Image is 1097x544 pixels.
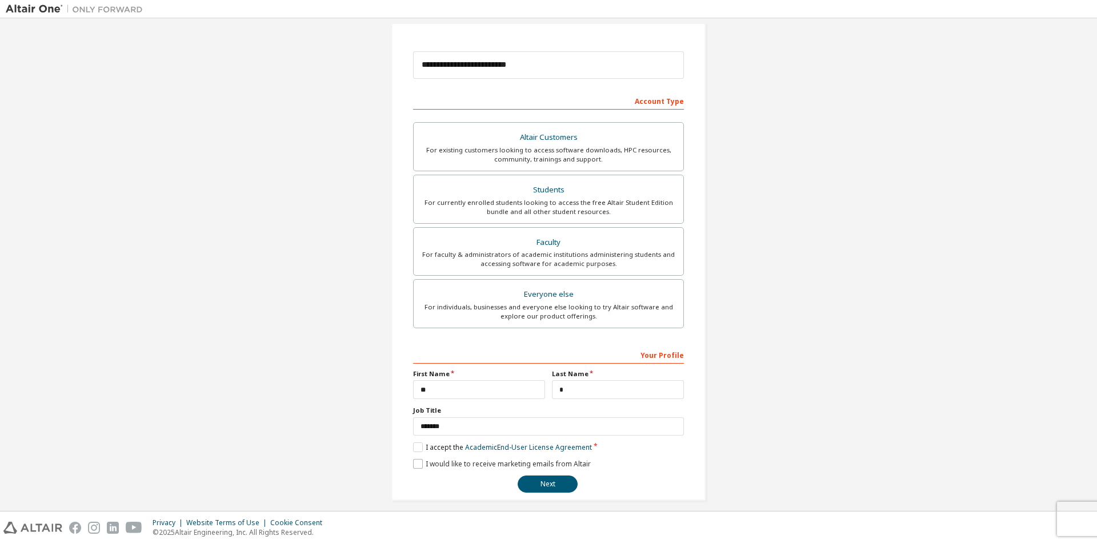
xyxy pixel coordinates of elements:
div: Students [421,182,676,198]
div: Account Type [413,91,684,110]
img: linkedin.svg [107,522,119,534]
div: Your Profile [413,345,684,364]
img: instagram.svg [88,522,100,534]
button: Next [518,476,578,493]
div: Cookie Consent [270,518,329,527]
label: First Name [413,369,545,378]
img: youtube.svg [126,522,142,534]
div: For existing customers looking to access software downloads, HPC resources, community, trainings ... [421,146,676,164]
div: Altair Customers [421,130,676,146]
div: For faculty & administrators of academic institutions administering students and accessing softwa... [421,250,676,268]
img: altair_logo.svg [3,522,62,534]
div: Faculty [421,235,676,251]
label: Last Name [552,369,684,378]
img: facebook.svg [69,522,81,534]
label: I accept the [413,442,592,452]
div: Privacy [153,518,186,527]
a: Academic End-User License Agreement [465,442,592,452]
div: For currently enrolled students looking to access the free Altair Student Edition bundle and all ... [421,198,676,216]
div: Everyone else [421,287,676,303]
label: Job Title [413,406,684,415]
div: For individuals, businesses and everyone else looking to try Altair software and explore our prod... [421,303,676,321]
label: I would like to receive marketing emails from Altair [413,459,591,469]
p: © 2025 Altair Engineering, Inc. All Rights Reserved. [153,527,329,537]
div: Website Terms of Use [186,518,270,527]
img: Altair One [6,3,149,15]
